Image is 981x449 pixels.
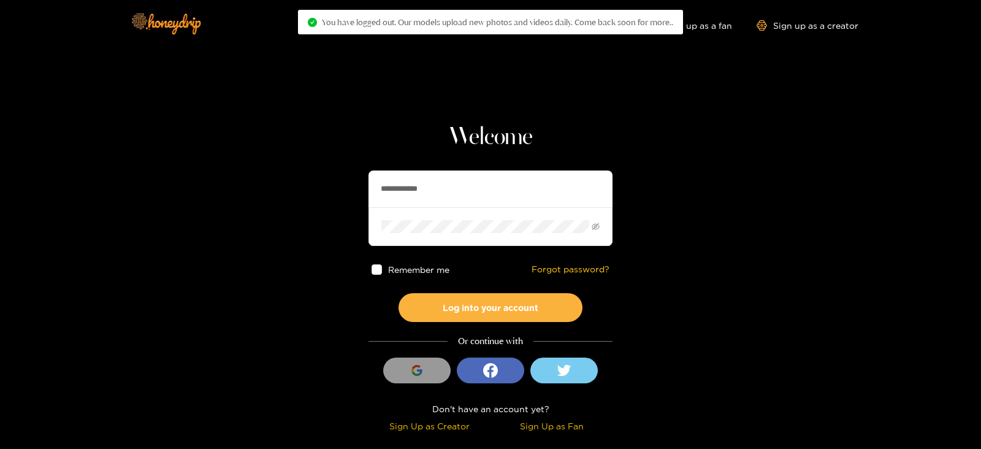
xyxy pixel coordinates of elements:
span: eye-invisible [592,223,600,231]
span: You have logged out. Our models upload new photos and videos daily. Come back soon for more.. [322,17,673,27]
div: Or continue with [368,334,613,348]
span: Remember me [388,265,449,274]
button: Log into your account [399,293,582,322]
h1: Welcome [368,123,613,152]
div: Don't have an account yet? [368,402,613,416]
span: check-circle [308,18,317,27]
a: Sign up as a creator [757,20,858,31]
a: Sign up as a fan [648,20,732,31]
a: Forgot password? [532,264,609,275]
div: Sign Up as Creator [372,419,487,433]
div: Sign Up as Fan [494,419,609,433]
